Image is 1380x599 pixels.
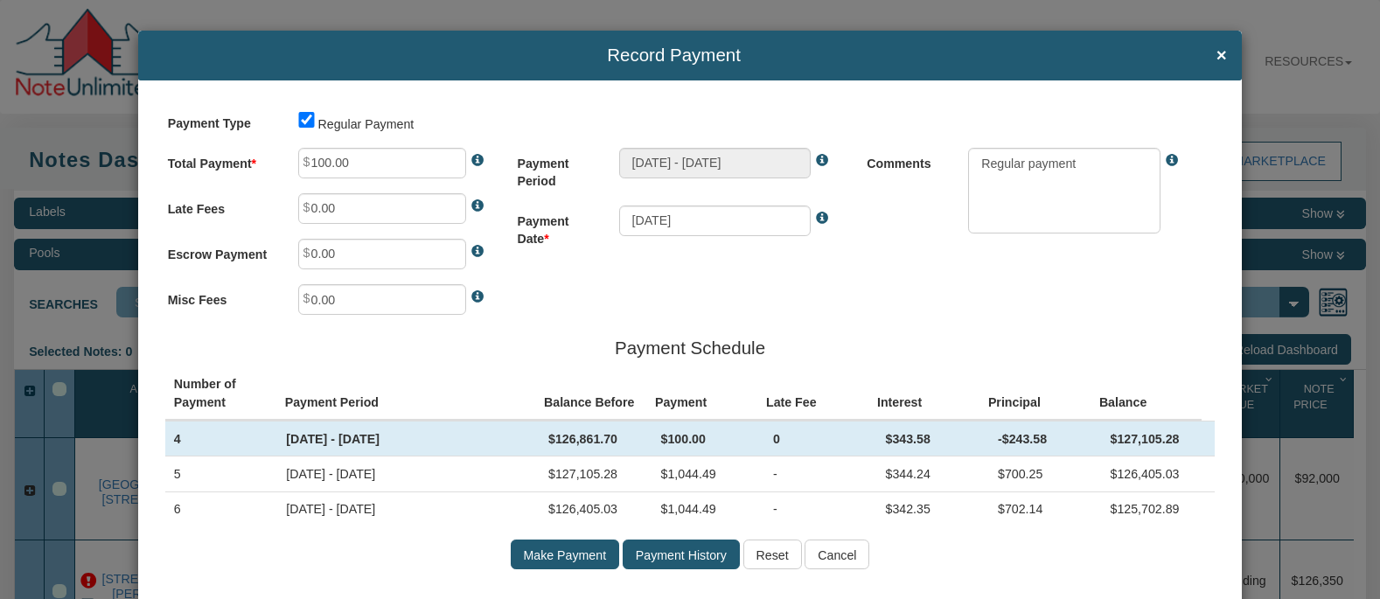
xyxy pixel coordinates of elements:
[276,367,535,420] th: Payment Period
[877,491,989,526] td: $342.35
[174,467,181,481] span: 5
[758,367,869,420] th: Late Fee
[652,491,764,526] td: $1,044.49
[536,367,647,420] th: Balance Before
[540,456,652,491] td: $127,105.28
[298,193,466,224] input: Enter Late Fees
[773,432,780,446] span: 0
[867,148,953,172] label: Comments
[1102,491,1215,526] td: $125,702.89
[743,540,802,570] input: Reset
[805,540,869,570] input: Cancel
[623,540,740,570] input: Payment History
[540,491,652,526] td: $126,405.03
[990,456,1102,491] td: $700.25
[868,367,979,420] th: Interest
[318,116,415,130] span: Regular Payment
[1102,456,1215,491] td: $126,405.03
[517,148,603,190] label: Payment Period
[511,540,619,570] input: Make Payment
[647,367,758,420] th: Payment
[990,491,1102,526] td: $702.14
[877,421,989,456] td: $343.58
[540,421,652,456] td: $126,861.70
[278,456,540,491] td: [DATE] - [DATE]
[278,491,540,526] td: [DATE] - [DATE]
[168,108,283,133] label: Payment Type
[174,432,181,446] span: 4
[652,421,764,456] td: $100.00
[517,205,603,247] label: Payment Date
[990,421,1102,456] td: -$243.58
[298,239,466,269] input: Enter Late Fees
[1102,421,1215,456] td: $127,105.28
[153,45,1195,66] span: Record Payment
[165,367,276,420] th: Number of Payment
[174,502,181,516] span: 6
[1091,367,1202,420] th: Balance
[979,367,1091,420] th: Principal
[278,421,540,456] td: [DATE] - [DATE]
[181,338,1200,359] h4: Payment Schedule
[652,456,764,491] td: $1,044.49
[1216,45,1227,66] span: ×
[298,284,466,315] input: Enter Late Fees
[773,502,777,516] span: -
[619,205,812,236] input: Please enter Payment Date
[168,239,283,263] label: Escrow Payment
[168,284,283,309] label: Misc Fees
[168,148,283,172] label: Total Payment
[877,456,989,491] td: $344.24
[168,193,283,218] label: Late Fees
[773,467,777,481] span: -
